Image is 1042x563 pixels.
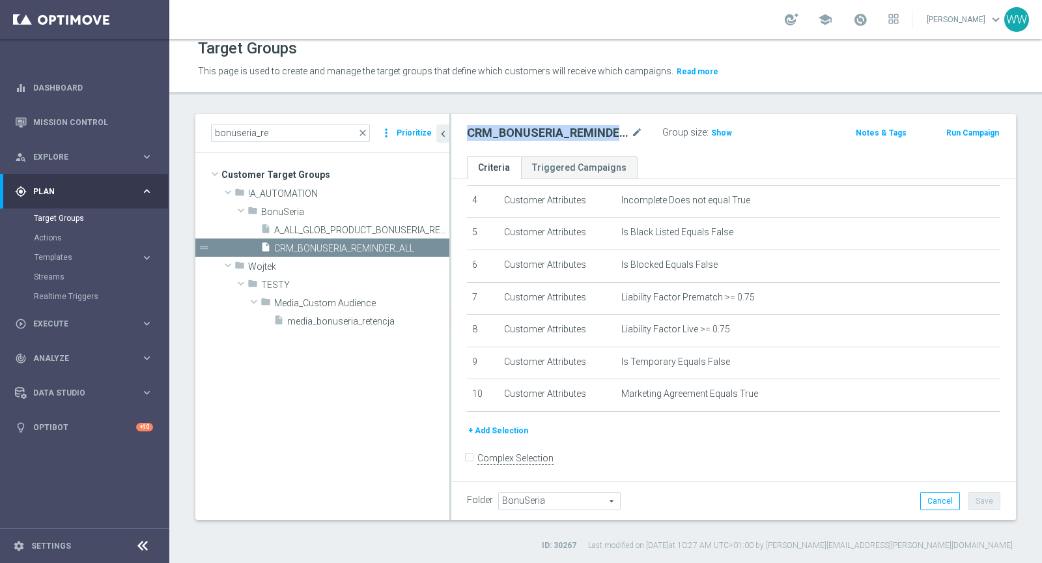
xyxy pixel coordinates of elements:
[34,209,168,228] div: Target Groups
[15,105,153,139] div: Mission Control
[274,298,449,309] span: Media_Custom Audience
[247,278,258,293] i: folder
[261,207,449,218] span: BonuSeria
[621,324,730,335] span: Liability Factor Live >= 0.75
[467,185,499,218] td: 4
[15,353,141,364] div: Analyze
[380,124,393,142] i: more_vert
[499,379,616,412] td: Customer Attributes
[14,388,154,398] button: Data Studio keyboard_arrow_right
[15,387,141,399] div: Data Studio
[467,156,521,179] a: Criteria
[31,542,71,550] a: Settings
[141,252,153,264] i: keyboard_arrow_right
[945,126,1000,140] button: Run Campaign
[35,253,141,261] div: Templates
[287,316,449,327] span: media_bonuseria_retencja
[920,492,960,510] button: Cancel
[34,248,168,267] div: Templates
[542,540,576,551] label: ID: 30267
[260,242,271,257] i: insert_drive_file
[34,267,168,287] div: Streams
[34,272,135,282] a: Streams
[621,227,733,238] span: Is Black Listed Equals False
[14,353,154,364] div: track_changes Analyze keyboard_arrow_right
[499,282,616,315] td: Customer Attributes
[467,315,499,347] td: 8
[968,492,1000,510] button: Save
[15,353,27,364] i: track_changes
[33,410,136,444] a: Optibot
[621,292,755,303] span: Liability Factor Prematch >= 0.75
[499,315,616,347] td: Customer Attributes
[274,315,284,330] i: insert_drive_file
[358,128,368,138] span: close
[15,70,153,105] div: Dashboard
[14,422,154,433] button: lightbulb Optibot +10
[248,188,449,199] span: !A_AUTOMATION
[15,318,27,330] i: play_circle_outline
[15,422,27,433] i: lightbulb
[631,125,643,141] i: mode_edit
[34,228,168,248] div: Actions
[818,12,832,27] span: school
[467,218,499,250] td: 5
[33,320,141,328] span: Execute
[33,389,141,397] span: Data Studio
[467,379,499,412] td: 10
[854,126,908,140] button: Notes & Tags
[621,356,730,368] span: Is Temporary Equals False
[467,125,628,141] h2: CRM_BONUSERIA_REMINDER_ALL
[234,260,245,275] i: folder
[467,282,499,315] td: 7
[15,151,27,163] i: person_search
[15,410,153,444] div: Optibot
[141,317,153,330] i: keyboard_arrow_right
[35,253,128,261] span: Templates
[33,70,153,105] a: Dashboard
[13,540,25,552] i: settings
[34,233,135,243] a: Actions
[467,347,499,379] td: 9
[989,12,1003,27] span: keyboard_arrow_down
[14,186,154,197] button: gps_fixed Plan keyboard_arrow_right
[14,83,154,93] button: equalizer Dashboard
[34,287,168,306] div: Realtime Triggers
[467,424,529,438] button: + Add Selection
[499,347,616,379] td: Customer Attributes
[14,117,154,128] button: Mission Control
[588,540,1013,551] label: Last modified on [DATE] at 10:27 AM UTC+01:00 by [PERSON_NAME][EMAIL_ADDRESS][PERSON_NAME][DOMAIN...
[141,185,153,197] i: keyboard_arrow_right
[34,213,135,224] a: Target Groups
[675,65,720,79] button: Read more
[925,10,1004,29] a: [PERSON_NAME]keyboard_arrow_down
[15,186,27,197] i: gps_fixed
[211,124,370,142] input: Quick find group or folder
[467,495,493,506] label: Folder
[141,352,153,364] i: keyboard_arrow_right
[14,319,154,329] div: play_circle_outline Execute keyboard_arrow_right
[198,66,673,76] span: This page is used to create and manage the target groups that define which customers will receive...
[477,452,554,465] label: Complex Selection
[247,205,258,220] i: folder
[707,127,709,138] label: :
[33,153,141,161] span: Explore
[141,151,153,163] i: keyboard_arrow_right
[248,261,449,272] span: Wojtek
[14,152,154,162] button: person_search Explore keyboard_arrow_right
[260,224,271,238] i: insert_drive_file
[234,187,245,202] i: folder
[33,188,141,195] span: Plan
[15,82,27,94] i: equalizer
[467,250,499,282] td: 6
[499,185,616,218] td: Customer Attributes
[711,128,732,137] span: Show
[260,296,271,311] i: folder
[34,252,154,263] button: Templates keyboard_arrow_right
